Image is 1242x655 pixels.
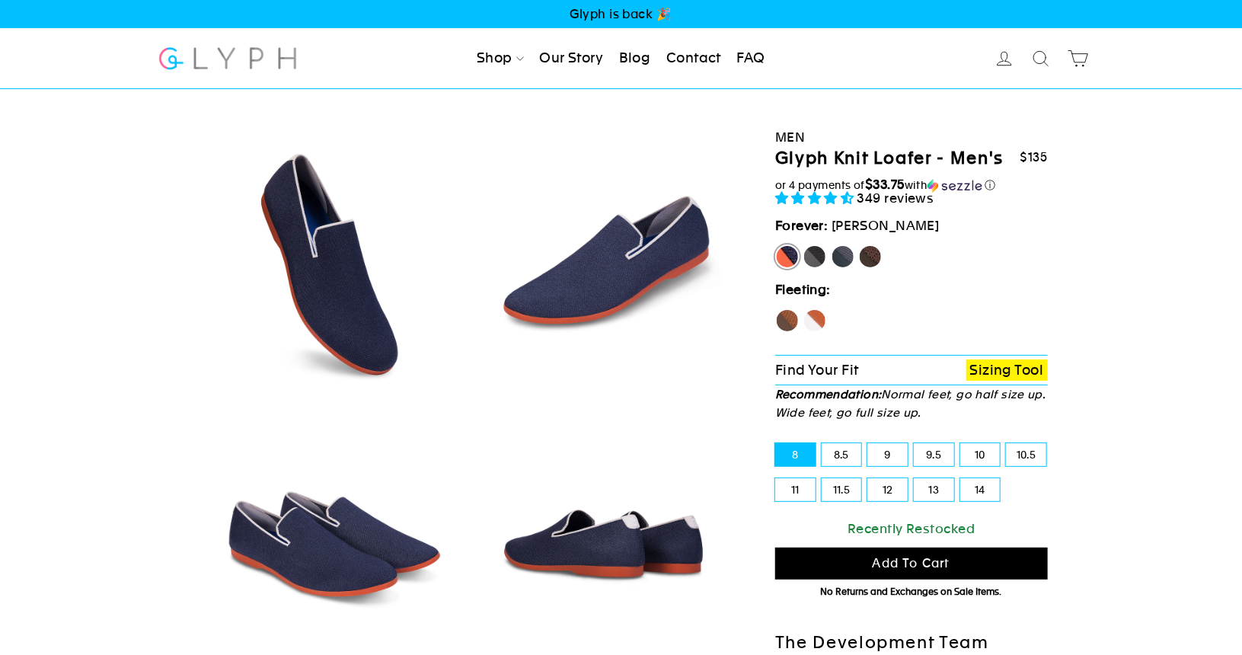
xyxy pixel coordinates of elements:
span: $135 [1020,150,1048,165]
h1: Glyph Knit Loafer - Men's [775,148,1004,170]
label: Rhino [831,244,855,269]
label: 12 [867,478,908,501]
a: Shop [471,42,530,75]
strong: Recommendation: [775,388,882,401]
strong: Fleeting: [775,282,831,297]
span: [PERSON_NAME] [832,218,940,233]
div: or 4 payments of$33.75withSezzle Click to learn more about Sezzle [775,177,1048,193]
h2: The Development Team [775,632,1048,654]
a: FAQ [731,42,771,75]
label: Mustang [858,244,883,269]
label: 8 [775,443,816,466]
label: 11 [775,478,816,501]
label: 11.5 [822,478,862,501]
strong: Forever: [775,218,829,233]
a: Sizing Tool [966,359,1048,382]
a: Blog [613,42,657,75]
label: 13 [914,478,954,501]
div: Recently Restocked [775,519,1048,539]
label: [PERSON_NAME] [775,244,800,269]
img: Marlin [202,134,461,394]
span: 349 reviews [857,190,934,206]
img: Marlin [474,134,734,394]
label: 10 [960,443,1001,466]
label: 10.5 [1006,443,1046,466]
span: $33.75 [865,177,905,192]
img: Sezzle [928,179,982,193]
p: Normal feet, go half size up. Wide feet, go full size up. [775,385,1048,422]
span: No Returns and Exchanges on Sale Items. [821,586,1002,597]
label: 14 [960,478,1001,501]
div: Men [775,127,1048,148]
label: Panther [803,244,827,269]
label: 9.5 [914,443,954,466]
span: Add to cart [873,556,950,570]
img: Glyph [157,38,299,78]
label: Hawk [775,308,800,333]
ul: Primary [471,42,771,75]
label: 8.5 [822,443,862,466]
div: or 4 payments of with [775,177,1048,193]
span: 4.71 stars [775,190,857,206]
a: Contact [660,42,727,75]
a: Our Story [533,42,609,75]
span: Find Your Fit [775,362,859,378]
label: Fox [803,308,827,333]
label: 9 [867,443,908,466]
button: Add to cart [775,548,1048,580]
